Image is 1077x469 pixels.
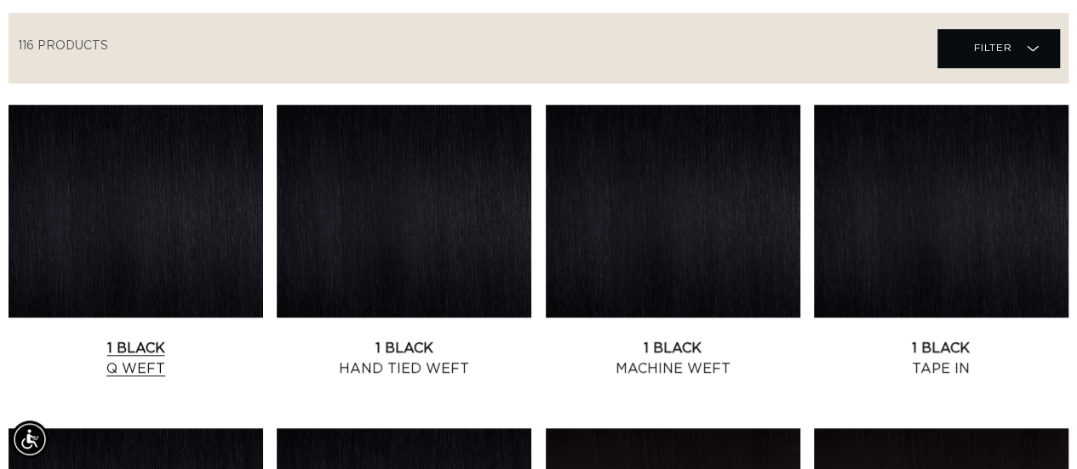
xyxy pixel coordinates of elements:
a: 1 Black Machine Weft [546,338,800,379]
div: Accessibility Menu [11,420,49,458]
iframe: Chat Widget [992,387,1077,469]
span: Filter [973,31,1011,64]
a: 1 Black Tape In [814,338,1068,379]
a: 1 Black Q Weft [9,338,263,379]
span: 116 products [18,40,108,52]
summary: Filter [937,29,1059,67]
a: 1 Black Hand Tied Weft [277,338,531,379]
